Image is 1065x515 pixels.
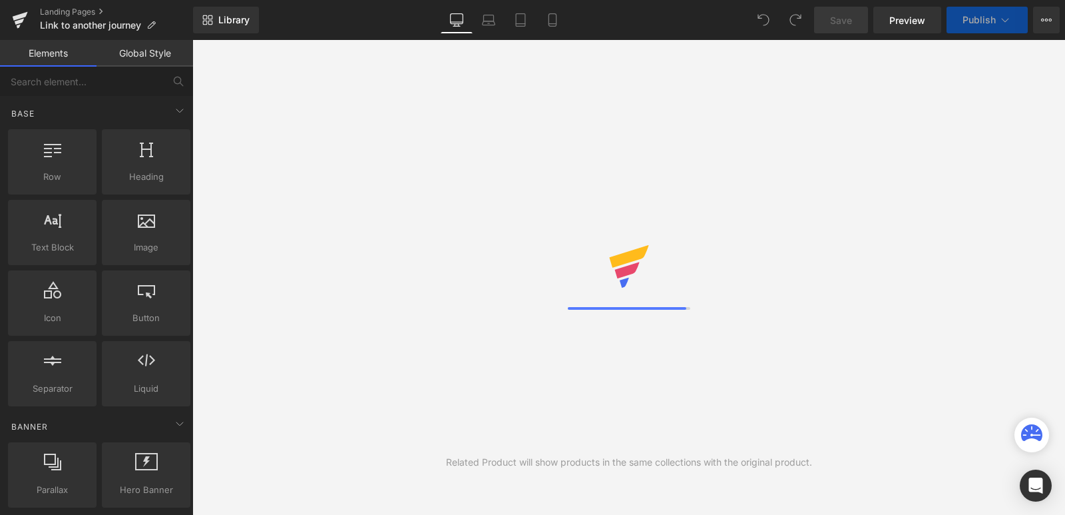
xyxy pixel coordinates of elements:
a: Landing Pages [40,7,193,17]
a: Preview [873,7,941,33]
a: Desktop [441,7,473,33]
span: Liquid [106,382,186,396]
a: Global Style [97,40,193,67]
span: Library [218,14,250,26]
button: Undo [750,7,777,33]
span: Text Block [12,241,93,255]
span: Row [12,170,93,184]
span: Preview [889,13,925,27]
span: Hero Banner [106,483,186,497]
span: Image [106,241,186,255]
span: Icon [12,311,93,325]
a: Mobile [536,7,568,33]
span: Heading [106,170,186,184]
button: More [1033,7,1060,33]
span: Link to another journey [40,20,141,31]
a: Laptop [473,7,505,33]
span: Save [830,13,852,27]
a: New Library [193,7,259,33]
span: Separator [12,382,93,396]
span: Parallax [12,483,93,497]
button: Publish [947,7,1028,33]
span: Publish [962,15,996,25]
a: Tablet [505,7,536,33]
span: Button [106,311,186,325]
div: Open Intercom Messenger [1020,470,1052,502]
span: Base [10,107,36,120]
div: Related Product will show products in the same collections with the original product. [446,455,812,470]
button: Redo [782,7,809,33]
span: Banner [10,420,49,433]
